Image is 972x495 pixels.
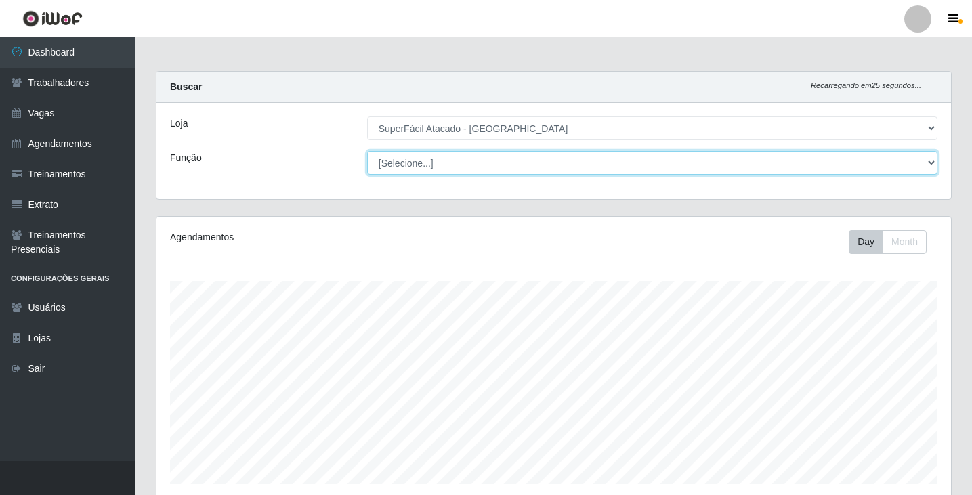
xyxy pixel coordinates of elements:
div: First group [849,230,927,254]
i: Recarregando em 25 segundos... [811,81,921,89]
button: Day [849,230,883,254]
strong: Buscar [170,81,202,92]
div: Toolbar with button groups [849,230,937,254]
button: Month [883,230,927,254]
label: Função [170,151,202,165]
label: Loja [170,116,188,131]
div: Agendamentos [170,230,478,244]
img: CoreUI Logo [22,10,83,27]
